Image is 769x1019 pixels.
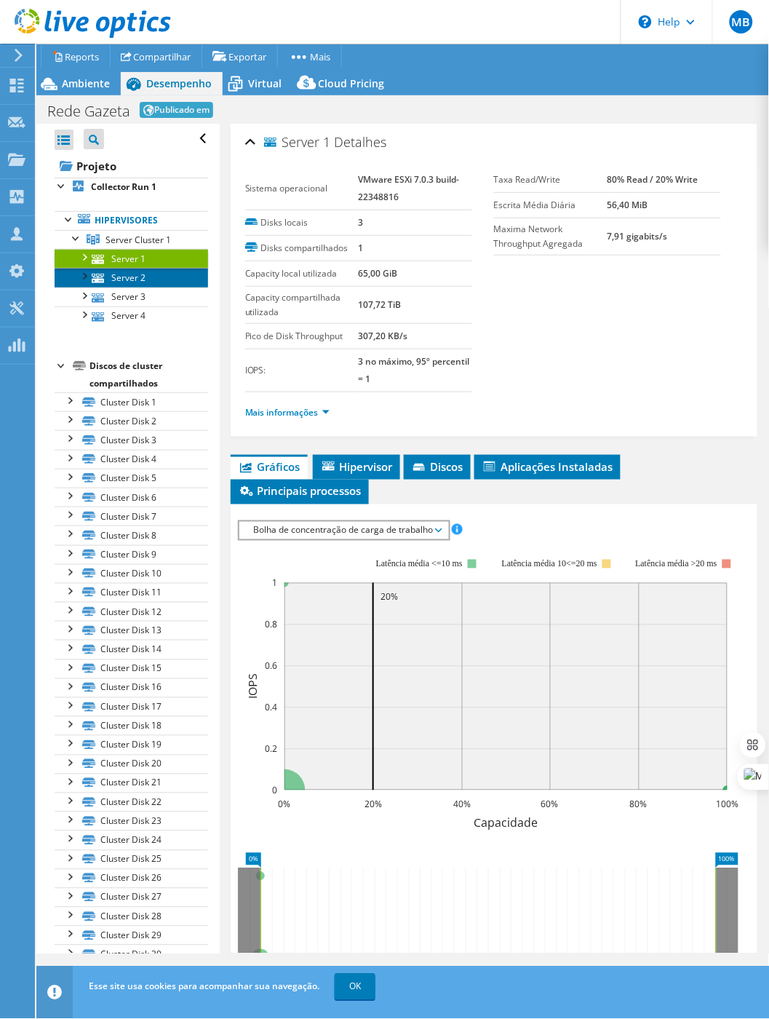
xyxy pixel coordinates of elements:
a: Cluster Disk 22 [55,793,208,812]
text: 20% [364,798,382,811]
span: Server 1 [264,135,331,150]
a: Cluster Disk 15 [55,659,208,678]
a: Cluster Disk 28 [55,907,208,926]
a: Cluster Disk 9 [55,545,208,564]
text: 80% [630,798,648,811]
b: 307,20 KB/s [359,330,408,342]
a: Projeto [55,154,208,178]
a: Cluster Disk 29 [55,926,208,945]
a: Cluster Disk 10 [55,564,208,583]
span: Server Cluster 1 [105,234,171,246]
text: 40% [453,798,471,811]
b: 1 [359,242,364,254]
text: 0 [272,785,277,797]
b: VMware ESXi 7.0.3 build-22348816 [359,173,460,203]
label: Sistema operacional [245,181,359,196]
a: Cluster Disk 8 [55,526,208,544]
a: Cluster Disk 6 [55,488,208,507]
span: Hipervisor [320,459,393,474]
a: Server 3 [55,288,208,306]
span: Principais processos [238,484,362,499]
text: 1 [272,577,277,590]
span: Aplicações Instaladas [482,459,613,474]
a: Cluster Disk 7 [55,507,208,526]
a: Mais informações [245,406,330,419]
div: Discos de cluster compartilhados [89,357,208,392]
label: Capacity compartilhada utilizada [245,290,359,320]
a: Cluster Disk 16 [55,678,208,697]
a: Cluster Disk 24 [55,830,208,849]
b: 7,91 gigabits/s [607,230,668,242]
svg: \n [639,15,652,28]
span: Detalhes [335,133,387,151]
label: Maxima Network Throughput Agregada [494,222,607,251]
a: Exportar [202,45,278,68]
span: Publicado em [140,102,213,118]
text: 0.2 [265,743,277,756]
span: Virtual [248,76,282,90]
label: Taxa Read/Write [494,173,607,187]
b: 56,40 MiB [607,199,648,211]
text: 0.6 [265,660,277,673]
a: Cluster Disk 14 [55,640,208,659]
a: Cluster Disk 27 [55,888,208,907]
text: Capacidade [474,815,538,831]
span: Discos [411,459,463,474]
a: Server Cluster 1 [55,230,208,249]
span: Cloud Pricing [318,76,384,90]
a: Mais [277,45,342,68]
text: Latência média >20 ms [635,559,717,569]
label: Disks compartilhados [245,241,359,255]
a: Hipervisores [55,211,208,230]
a: Cluster Disk 13 [55,621,208,640]
a: Cluster Disk 26 [55,869,208,888]
a: Compartilhar [110,45,202,68]
b: 65,00 GiB [359,267,398,279]
a: Cluster Disk 11 [55,583,208,602]
text: 20% [380,591,398,603]
text: 100% [716,798,738,811]
a: Server 1 [55,249,208,268]
label: Disks locais [245,215,359,230]
label: Capacity local utilizada [245,266,359,281]
b: 80% Read / 20% Write [607,173,698,186]
span: MB [730,10,753,33]
a: Cluster Disk 1 [55,392,208,411]
label: Pico de Disk Throughput [245,329,359,344]
a: Cluster Disk 5 [55,469,208,488]
tspan: Latência média 10<=20 ms [502,559,597,569]
a: Cluster Disk 4 [55,450,208,469]
a: Cluster Disk 23 [55,812,208,830]
b: Collector Run 1 [91,181,156,193]
a: Cluster Disk 20 [55,755,208,774]
a: Cluster Disk 25 [55,850,208,869]
text: 0.4 [265,702,277,714]
span: Ambiente [62,76,110,90]
text: 60% [541,798,559,811]
span: Bolha de concentração de carga de trabalho [247,522,441,539]
span: Esse site usa cookies para acompanhar sua navegação. [89,980,319,993]
text: 0% [278,798,290,811]
a: Server 4 [55,306,208,325]
a: Cluster Disk 21 [55,774,208,793]
tspan: Latência média <=10 ms [376,559,463,569]
label: Escrita Média Diária [494,198,607,213]
a: OK [335,974,375,1000]
a: Reports [41,45,111,68]
b: 3 no máximo, 95º percentil = 1 [359,355,470,385]
label: IOPS: [245,363,359,378]
a: Collector Run 1 [55,178,208,197]
text: 0.8 [265,619,277,631]
a: Cluster Disk 18 [55,716,208,735]
a: Cluster Disk 2 [55,411,208,430]
span: Desempenho [146,76,212,90]
a: Cluster Disk 17 [55,697,208,716]
a: Server 2 [55,268,208,287]
a: Cluster Disk 30 [55,945,208,964]
a: Cluster Disk 19 [55,735,208,754]
a: Cluster Disk 12 [55,602,208,621]
b: 107,72 TiB [359,298,402,311]
text: IOPS [244,674,260,699]
span: Gráficos [238,459,300,474]
h1: Rede Gazeta [47,104,130,119]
